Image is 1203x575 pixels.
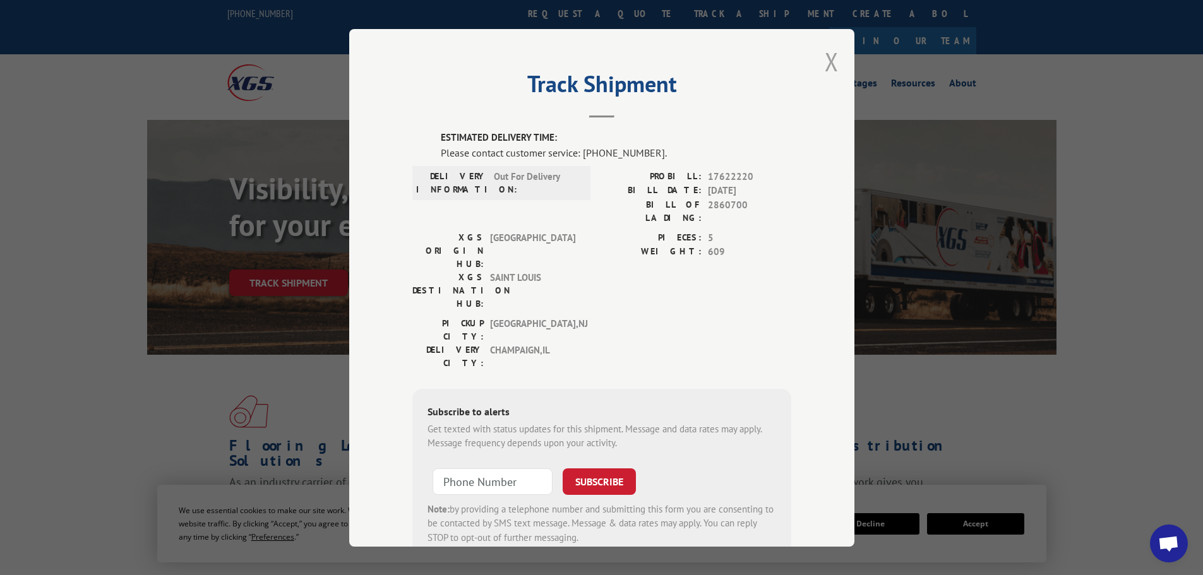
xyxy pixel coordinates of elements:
[490,230,575,270] span: [GEOGRAPHIC_DATA]
[602,198,702,224] label: BILL OF LADING:
[490,343,575,369] span: CHAMPAIGN , IL
[428,422,776,450] div: Get texted with status updates for this shipment. Message and data rates may apply. Message frequ...
[428,502,776,545] div: by providing a telephone number and submitting this form you are consenting to be contacted by SM...
[490,270,575,310] span: SAINT LOUIS
[1150,525,1188,562] div: Open chat
[441,145,791,160] div: Please contact customer service: [PHONE_NUMBER].
[441,131,791,145] label: ESTIMATED DELIVERY TIME:
[490,316,575,343] span: [GEOGRAPHIC_DATA] , NJ
[708,198,791,224] span: 2860700
[602,169,702,184] label: PROBILL:
[433,468,553,494] input: Phone Number
[412,343,484,369] label: DELIVERY CITY:
[708,184,791,198] span: [DATE]
[708,245,791,259] span: 609
[708,169,791,184] span: 17622220
[602,230,702,245] label: PIECES:
[602,184,702,198] label: BILL DATE:
[412,75,791,99] h2: Track Shipment
[412,230,484,270] label: XGS ORIGIN HUB:
[412,270,484,310] label: XGS DESTINATION HUB:
[825,45,839,78] button: Close modal
[428,403,776,422] div: Subscribe to alerts
[708,230,791,245] span: 5
[602,245,702,259] label: WEIGHT:
[563,468,636,494] button: SUBSCRIBE
[428,502,450,514] strong: Note:
[412,316,484,343] label: PICKUP CITY:
[494,169,579,196] span: Out For Delivery
[416,169,488,196] label: DELIVERY INFORMATION:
